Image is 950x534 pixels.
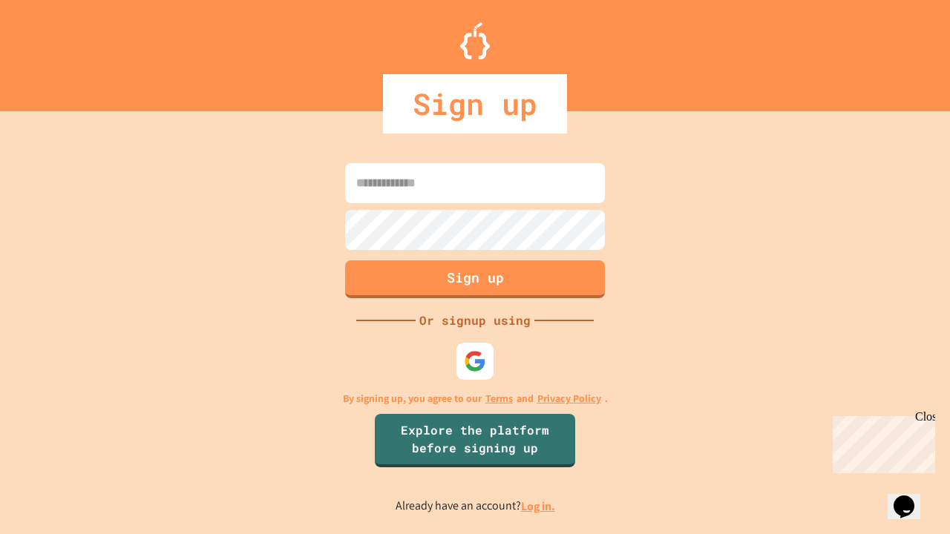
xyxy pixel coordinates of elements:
[464,350,486,372] img: google-icon.svg
[343,391,608,406] p: By signing up, you agree to our and .
[396,497,555,515] p: Already have an account?
[537,391,601,406] a: Privacy Policy
[375,414,575,467] a: Explore the platform before signing up
[345,260,605,298] button: Sign up
[6,6,102,94] div: Chat with us now!Close
[888,475,935,519] iframe: chat widget
[827,410,935,473] iframe: chat widget
[416,311,534,329] div: Or signup using
[485,391,513,406] a: Terms
[383,74,567,133] div: Sign up
[460,22,490,59] img: Logo.svg
[521,498,555,514] a: Log in.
